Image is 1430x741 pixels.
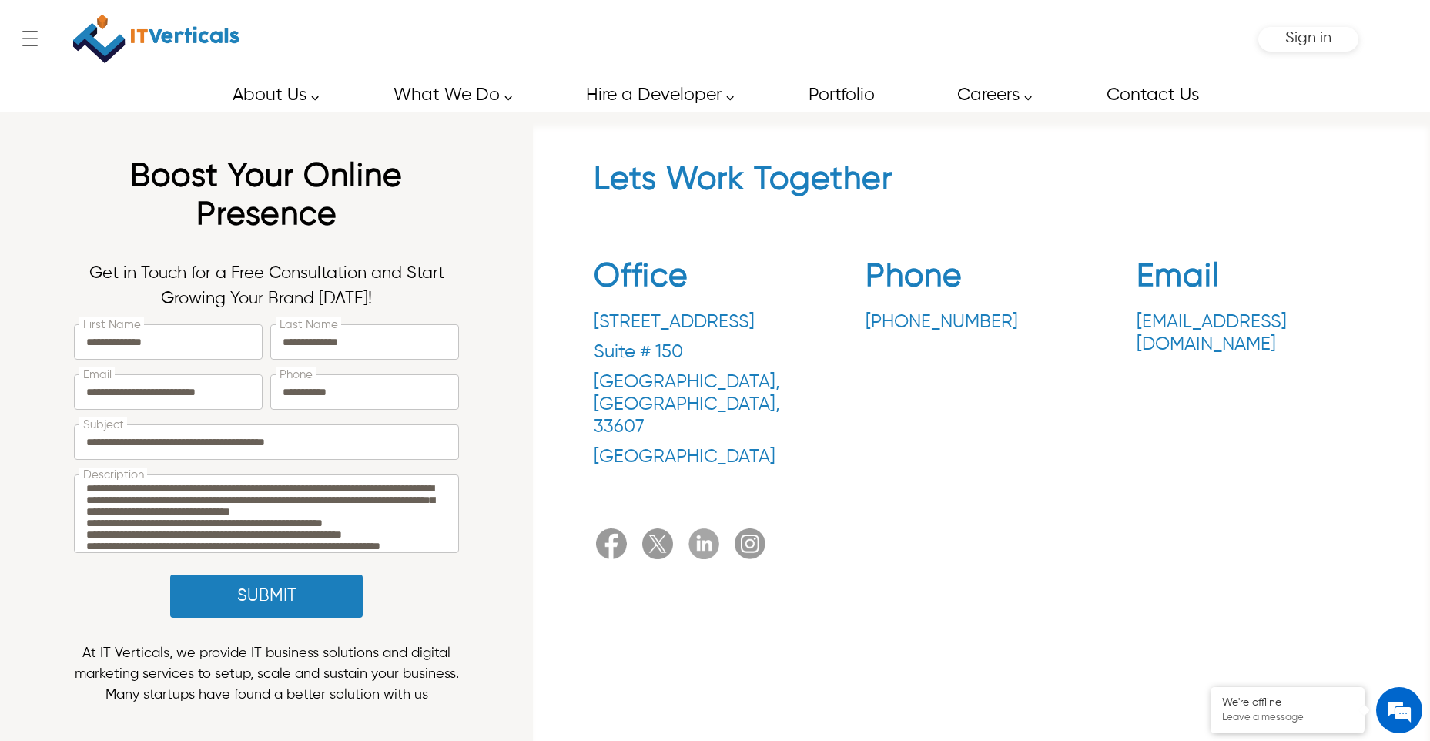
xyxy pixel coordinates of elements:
em: Driven by SalesIQ [121,404,196,414]
a: What We Do [376,78,521,112]
a: [PHONE_NUMBER] [866,311,1098,334]
h1: Boost Your Online Presence [74,157,459,242]
h2: Phone [866,257,1098,303]
div: We're offline [1222,696,1353,709]
a: Facebook [596,528,642,565]
p: [GEOGRAPHIC_DATA] [594,446,826,468]
a: Twitter [642,528,688,565]
em: Submit [226,474,280,495]
img: IT Verticals Inc [73,8,239,70]
a: Contact Us [1089,78,1215,112]
img: It Verticals Instagram [735,528,765,559]
span: We are offline. Please leave us a message. [32,194,269,350]
button: Submit [170,575,363,618]
a: Sign in [1285,35,1331,45]
a: Hire a Developer [568,78,742,112]
p: Leave a message [1222,712,1353,724]
p: [GEOGRAPHIC_DATA] , [GEOGRAPHIC_DATA] , 33607 [594,371,826,438]
p: Get in Touch for a Free Consultation and Start Growing Your Brand [DATE]! [74,261,459,312]
p: At IT Verticals, we provide IT business solutions and digital marketing services to setup, scale ... [74,643,459,706]
a: About Us [215,78,327,112]
textarea: Type your message and click 'Submit' [8,421,293,474]
p: [STREET_ADDRESS] [594,311,826,334]
div: Minimize live chat window [253,8,290,45]
p: Suite # 150 [594,341,826,364]
a: Portfolio [791,78,891,112]
img: Linkedin [688,528,719,559]
a: [EMAIL_ADDRESS][DOMAIN_NAME] [1137,311,1369,356]
span: Sign in [1285,30,1331,46]
img: Facebook [596,528,627,559]
a: It Verticals Instagram [735,528,781,565]
h2: Office [594,257,826,303]
img: Twitter [642,528,673,559]
h2: Email [1137,257,1369,303]
h2: Lets Work Together [594,160,1369,206]
a: Linkedin [688,528,735,565]
a: IT Verticals Inc [72,8,241,70]
img: logo_Zg8I0qSkbAqR2WFHt3p6CTuqpyXMFPubPcD2OT02zFN43Cy9FUNNG3NEPhM_Q1qe_.png [26,92,65,101]
div: Leave a message [80,86,259,106]
a: Careers [939,78,1040,112]
img: salesiqlogo_leal7QplfZFryJ6FIlVepeu7OftD7mt8q6exU6-34PB8prfIgodN67KcxXM9Y7JQ_.png [106,404,117,414]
